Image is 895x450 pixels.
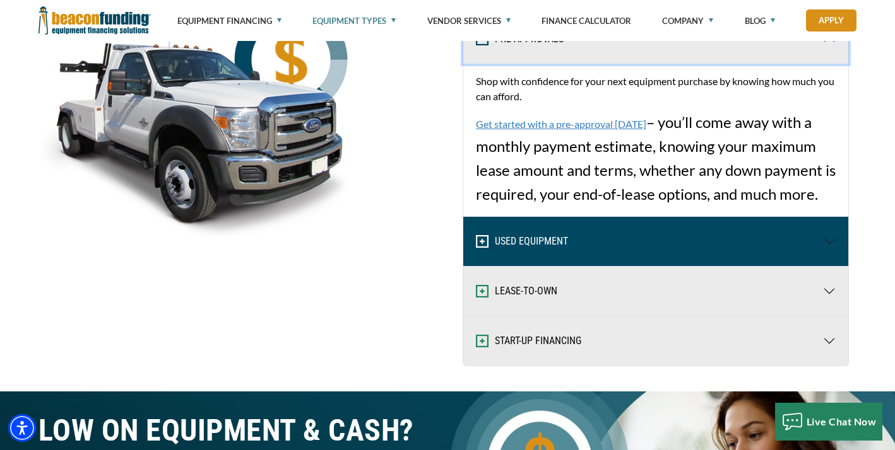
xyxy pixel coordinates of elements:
span: – you’ll come away with a monthly payment estimate, knowing your maximum lease amount and terms, ... [476,74,836,203]
div: Accessibility Menu [8,414,36,442]
img: Tow Truck [39,3,354,255]
a: Apply [806,9,856,32]
button: LEASE-TO-OWN [463,267,848,316]
button: USED EQUIPMENT [463,217,848,266]
button: START-UP FINANCING [463,316,848,366]
span: Live Chat Now [807,415,877,427]
img: Expand and Collapse Icon [476,235,489,248]
a: Get started with a pre-approval [DATE] [476,118,646,130]
img: Expand and Collapse Icon [476,285,489,297]
button: Live Chat Now [775,403,883,441]
p: Shop with confidence for your next equipment purchase by knowing how much you can afford. [476,74,836,104]
img: Expand and Collapse Icon [476,335,489,347]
